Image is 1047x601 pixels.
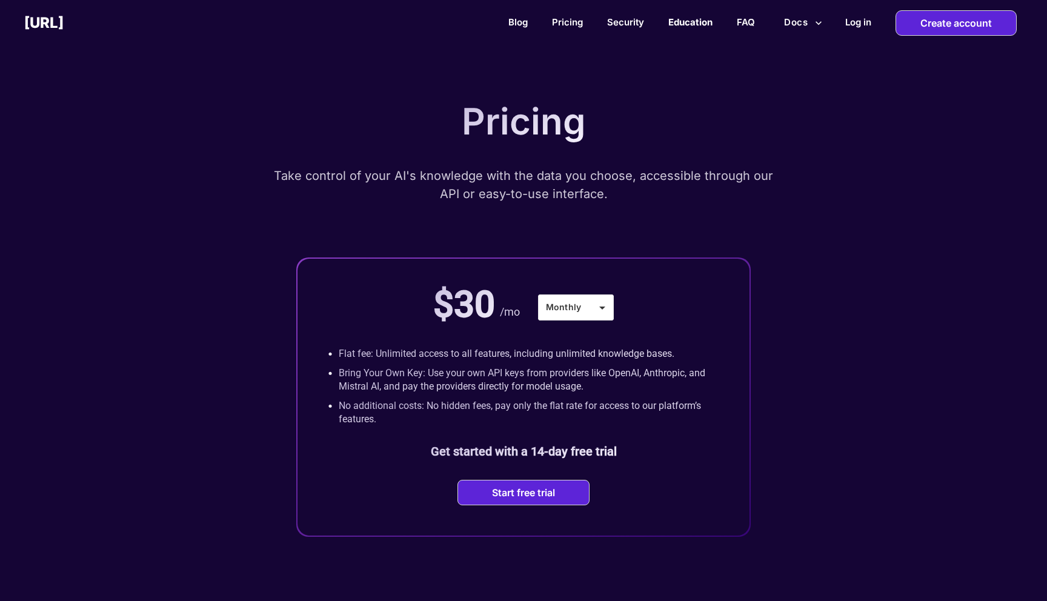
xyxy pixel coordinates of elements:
[328,367,333,393] p: •
[500,305,520,319] p: /mo
[328,399,333,426] p: •
[339,367,719,393] p: Bring Your Own Key: Use your own API keys from providers like OpenAI, Anthropic, and Mistral AI, ...
[737,16,755,28] a: FAQ
[607,16,644,28] a: Security
[339,347,674,360] p: Flat fee: Unlimited access to all features, including unlimited knowledge bases.
[462,100,586,142] p: Pricing
[552,16,583,28] a: Pricing
[339,399,719,426] p: No additional costs: No hidden fees, pay only the flat rate for access to our platform’s features.
[431,444,617,459] b: Get started with a 14-day free trial
[668,16,713,28] a: Education
[488,486,559,499] button: Start free trial
[433,283,495,326] p: $30
[779,11,827,34] button: more
[538,294,614,320] div: Monthly
[272,167,775,203] p: Take control of your AI's knowledge with the data you choose, accessible through our API or easy-...
[328,347,333,360] p: •
[508,16,528,28] a: Blog
[845,16,871,28] h2: Log in
[24,14,64,32] h2: [URL]
[920,11,992,35] p: Create account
